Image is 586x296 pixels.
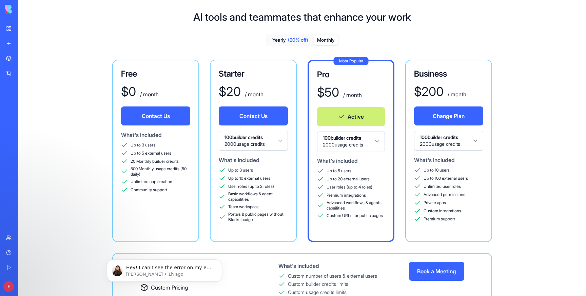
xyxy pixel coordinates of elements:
[288,281,348,288] div: Custom builder credits limits
[267,35,314,45] button: Yearly
[131,151,171,156] span: Up to 5 external users
[409,262,464,281] button: Book a Meeting
[424,176,468,181] span: Up to 100 external users
[228,184,274,189] span: User roles (up to 2 roles)
[288,273,377,279] div: Custom number of users & external users
[288,37,308,43] span: (20% off)
[5,5,47,14] img: logo
[131,142,155,148] span: Up to 3 users
[424,208,461,214] span: Custom integrations
[414,68,483,79] h3: Business
[446,90,466,98] div: / month
[414,156,483,164] div: What's included
[228,204,259,210] span: Team workspace
[414,106,483,125] button: Change Plan
[327,176,370,182] span: Up to 20 external users
[424,192,465,197] span: Advanced permissions
[278,262,378,270] div: What's included
[288,289,347,296] div: Custom usage credits limits
[121,68,190,79] h3: Free
[317,85,339,99] div: $ 50
[228,167,253,173] span: Up to 3 users
[317,157,385,165] div: What's included
[228,212,288,222] span: Portals & public pages without Blocks badge
[334,57,369,65] div: Most Popular
[317,107,385,126] button: Active
[327,168,351,174] span: Up to 5 users
[327,200,385,211] span: Advanced workflows & agents capailities
[327,184,372,190] span: User roles (up to 4 roles)
[131,159,179,164] span: 20 Monthly builder credits
[131,179,172,184] span: Unlimited app creation
[121,106,190,125] button: Contact Us
[131,187,167,193] span: Community support
[219,68,288,79] h3: Starter
[228,191,288,202] span: Basic workflows & agent capabilities
[121,85,136,98] div: $ 0
[342,91,362,99] div: / month
[327,213,383,218] span: Custom URLs for public pages
[121,131,190,139] div: What's included
[327,193,366,198] span: Premium integrations
[243,90,263,98] div: / month
[219,85,241,98] div: $ 20
[314,35,338,45] button: Monthly
[193,11,411,23] h1: AI tools and teammates that enhance your work
[131,166,190,177] span: 500 Monthly usage credits (50 daily)
[424,200,446,205] span: Private apps
[424,184,461,189] span: Unlimited user roles
[219,156,288,164] div: What's included
[139,90,159,98] div: / month
[317,69,385,80] h3: Pro
[424,167,450,173] span: Up to 10 users
[414,85,444,98] div: $ 200
[219,106,288,125] button: Contact Us
[424,216,455,222] span: Premium support
[97,245,232,293] iframe: Intercom notifications message
[228,176,270,181] span: Up to 10 external users
[3,281,14,292] span: P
